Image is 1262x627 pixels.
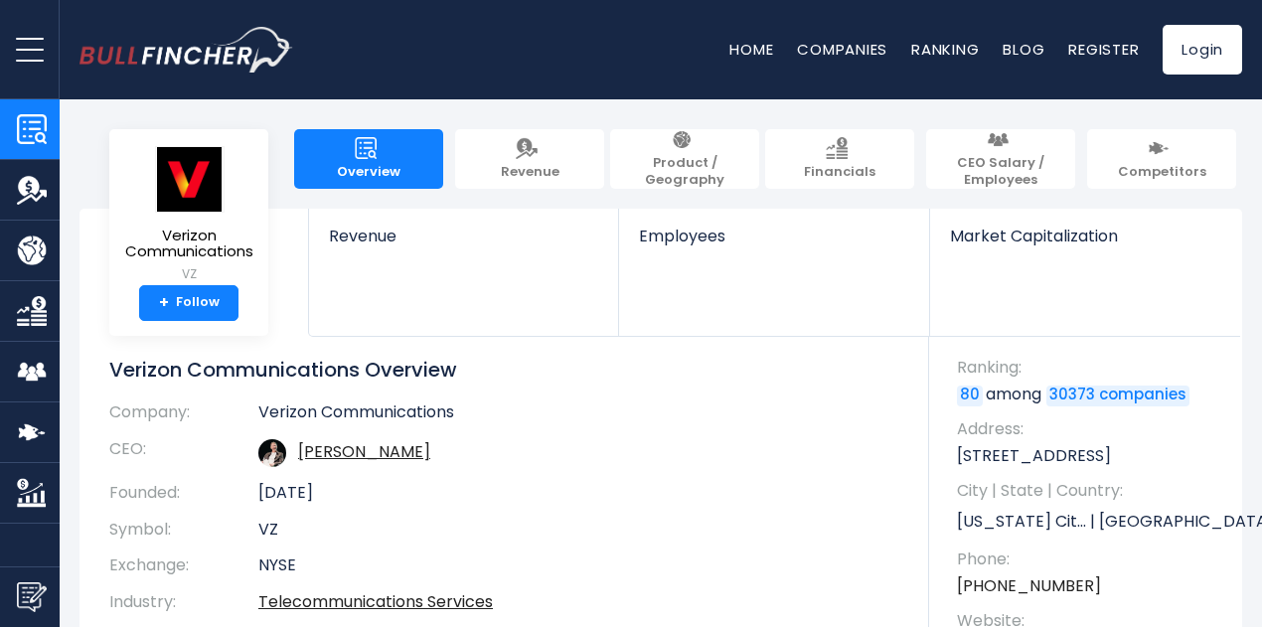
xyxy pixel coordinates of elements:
a: 80 [957,386,983,405]
span: Market Capitalization [950,227,1220,245]
a: Competitors [1087,129,1236,189]
span: City | State | Country: [957,480,1222,502]
img: bullfincher logo [79,27,293,73]
span: Revenue [329,227,598,245]
td: NYSE [258,548,899,584]
a: Employees [619,209,928,279]
h1: Verizon Communications Overview [109,357,899,383]
small: VZ [125,265,253,283]
th: Founded: [109,475,258,512]
a: CEO Salary / Employees [926,129,1075,189]
a: ceo [298,440,430,463]
th: Symbol: [109,512,258,549]
a: Revenue [455,129,604,189]
span: CEO Salary / Employees [936,155,1065,189]
a: Financials [765,129,914,189]
td: [DATE] [258,475,899,512]
th: Industry: [109,584,258,621]
span: Revenue [501,164,559,181]
a: Register [1068,39,1139,60]
span: Employees [639,227,908,245]
a: 30373 companies [1046,386,1189,405]
span: Address: [957,418,1222,440]
a: Telecommunications Services [258,590,493,613]
a: Revenue [309,209,618,279]
a: Verizon Communications VZ [124,145,254,285]
img: hans-vestberg.jpg [258,439,286,467]
span: Overview [337,164,400,181]
td: Verizon Communications [258,402,899,431]
a: [PHONE_NUMBER] [957,575,1101,597]
a: Login [1163,25,1242,75]
a: Ranking [911,39,979,60]
a: Product / Geography [610,129,759,189]
p: [STREET_ADDRESS] [957,445,1222,467]
th: Exchange: [109,548,258,584]
span: Verizon Communications [125,228,253,260]
th: Company: [109,402,258,431]
a: Home [729,39,773,60]
a: Overview [294,129,443,189]
span: Ranking: [957,357,1222,379]
a: Go to homepage [79,27,293,73]
td: VZ [258,512,899,549]
p: among [957,384,1222,405]
span: Product / Geography [620,155,749,189]
span: Phone: [957,549,1222,570]
a: Companies [797,39,887,60]
a: Market Capitalization [930,209,1240,279]
span: Competitors [1118,164,1206,181]
a: +Follow [139,285,238,321]
p: [US_STATE] Cit... | [GEOGRAPHIC_DATA] | US [957,507,1222,537]
strong: + [159,294,169,312]
a: Blog [1003,39,1044,60]
span: Financials [804,164,875,181]
th: CEO: [109,431,258,475]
